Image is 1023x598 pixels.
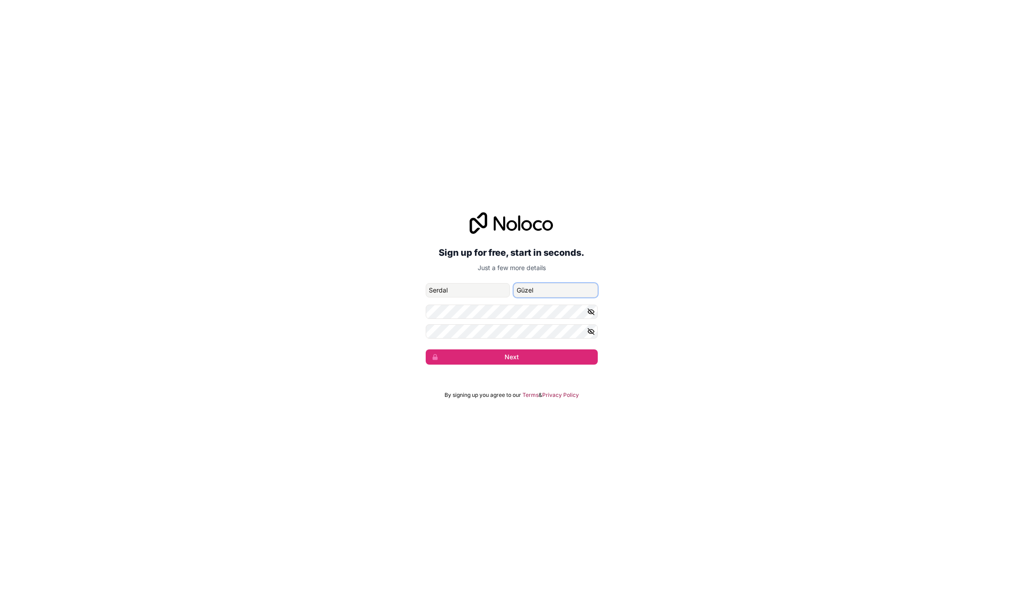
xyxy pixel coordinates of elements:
[426,324,598,339] input: Confirm password
[426,263,598,272] p: Just a few more details
[426,245,598,261] h2: Sign up for free, start in seconds.
[426,349,598,365] button: Next
[514,283,598,297] input: family-name
[542,391,579,399] a: Privacy Policy
[426,283,510,297] input: given-name
[522,391,539,399] a: Terms
[426,305,598,319] input: Password
[445,391,521,399] span: By signing up you agree to our
[539,391,542,399] span: &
